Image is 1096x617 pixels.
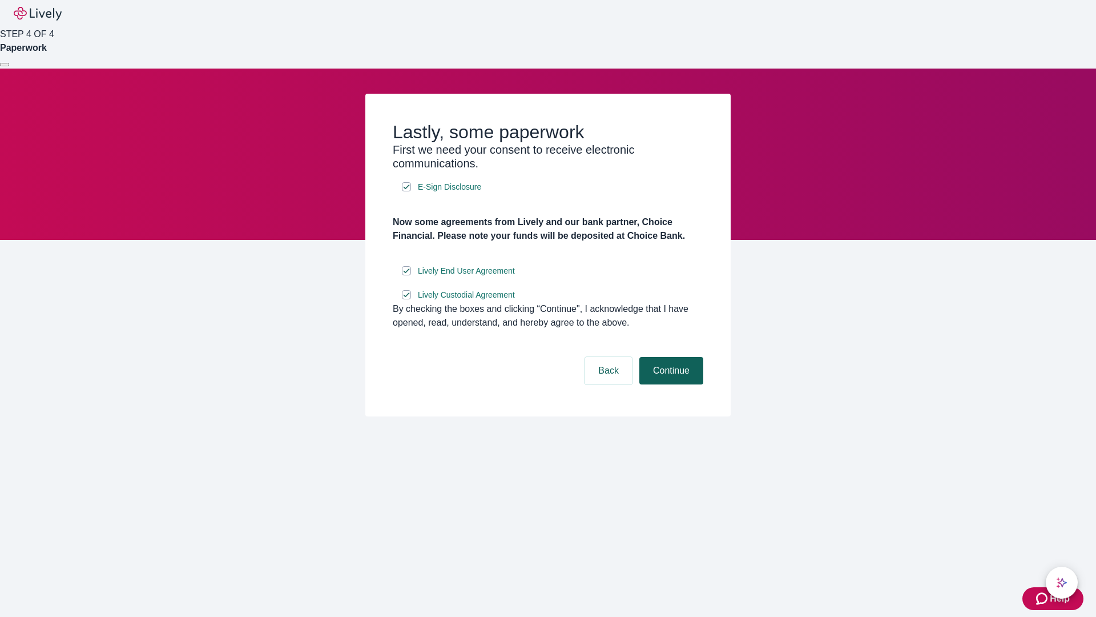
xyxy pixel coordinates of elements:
[418,289,515,301] span: Lively Custodial Agreement
[393,121,703,143] h2: Lastly, some paperwork
[1056,577,1067,588] svg: Lively AI Assistant
[393,215,703,243] h4: Now some agreements from Lively and our bank partner, Choice Financial. Please note your funds wi...
[14,7,62,21] img: Lively
[1036,592,1050,606] svg: Zendesk support icon
[1022,587,1083,610] button: Zendesk support iconHelp
[418,181,481,193] span: E-Sign Disclosure
[418,265,515,277] span: Lively End User Agreement
[416,288,517,302] a: e-sign disclosure document
[416,180,483,194] a: e-sign disclosure document
[416,264,517,278] a: e-sign disclosure document
[1046,567,1078,599] button: chat
[585,357,632,384] button: Back
[393,143,703,170] h3: First we need your consent to receive electronic communications.
[1050,592,1070,606] span: Help
[393,302,703,330] div: By checking the boxes and clicking “Continue", I acknowledge that I have opened, read, understand...
[639,357,703,384] button: Continue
